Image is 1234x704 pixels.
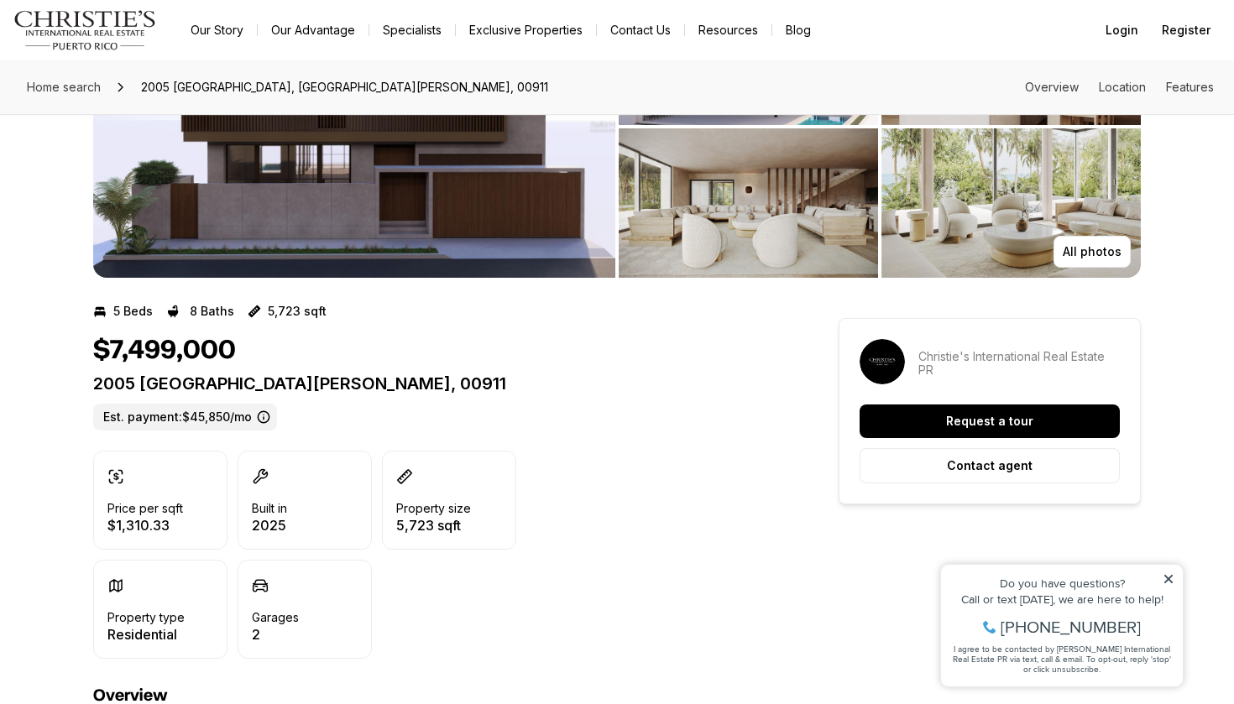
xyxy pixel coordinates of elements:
button: All photos [1054,236,1131,268]
p: Price per sqft [107,502,183,515]
a: Specialists [369,18,455,42]
a: Home search [20,74,107,101]
button: View image gallery [619,128,878,278]
label: Est. payment: $45,850/mo [93,404,277,430]
p: 5 Beds [113,305,153,318]
p: All photos [1063,245,1122,258]
p: Property size [396,502,471,515]
span: [PHONE_NUMBER] [69,79,209,96]
p: Property type [107,611,185,624]
h1: $7,499,000 [93,335,236,367]
button: 8 Baths [166,298,234,325]
p: 5,723 sqft [268,305,327,318]
a: Skip to: Location [1099,80,1146,94]
span: Login [1106,23,1138,37]
p: 2025 [252,519,287,532]
p: Residential [107,628,185,641]
p: $1,310.33 [107,519,183,532]
button: Register [1152,13,1221,47]
p: Christie's International Real Estate PR [918,350,1120,377]
span: 2005 [GEOGRAPHIC_DATA], [GEOGRAPHIC_DATA][PERSON_NAME], 00911 [134,74,555,101]
button: Request a tour [860,404,1120,438]
div: Do you have questions? [18,38,243,50]
a: Our Story [177,18,257,42]
p: 5,723 sqft [396,519,471,532]
button: Contact Us [597,18,684,42]
p: 2005 [GEOGRAPHIC_DATA][PERSON_NAME], 00911 [93,373,778,394]
div: Call or text [DATE], we are here to help! [18,54,243,65]
button: View image gallery [881,128,1141,278]
a: Exclusive Properties [456,18,596,42]
nav: Page section menu [1025,81,1214,94]
a: Skip to: Overview [1025,80,1079,94]
span: Register [1162,23,1210,37]
a: Resources [685,18,771,42]
img: logo [13,10,157,50]
p: Contact agent [947,459,1033,472]
a: Blog [772,18,824,42]
a: Skip to: Features [1166,80,1214,94]
a: Our Advantage [258,18,369,42]
button: Login [1095,13,1148,47]
p: 8 Baths [190,305,234,318]
span: I agree to be contacted by [PERSON_NAME] International Real Estate PR via text, call & email. To ... [21,103,239,135]
p: Garages [252,611,299,624]
span: Home search [27,80,101,94]
p: 2 [252,628,299,641]
p: Built in [252,502,287,515]
p: Request a tour [946,415,1033,428]
button: Contact agent [860,448,1120,483]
